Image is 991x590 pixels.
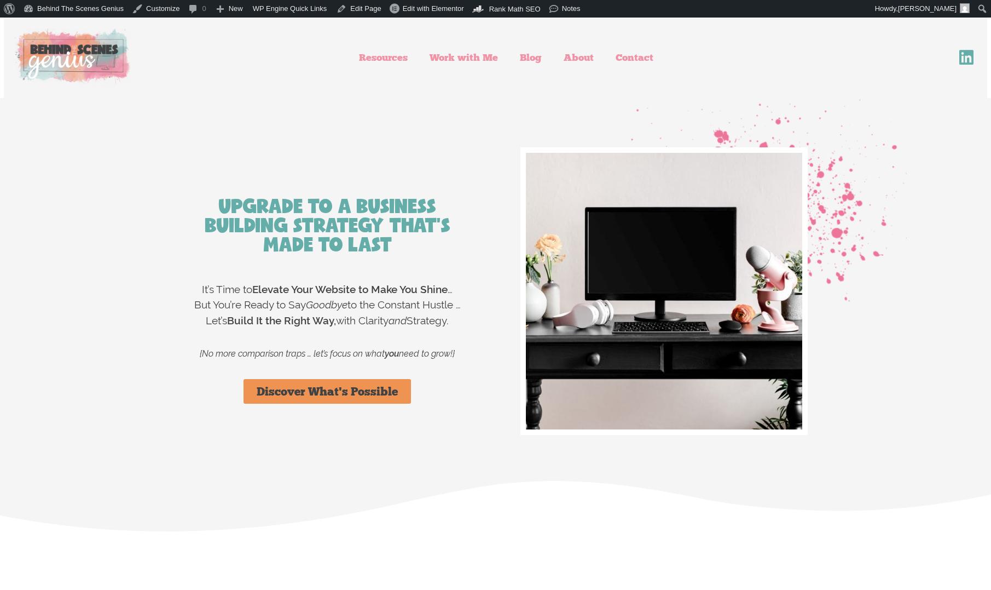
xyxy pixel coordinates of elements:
[152,45,861,70] nav: Menu
[189,197,466,254] h2: Upgrade to a Business Building Strategy That's Made to Last
[257,386,398,397] span: Discover What's Possible
[227,314,336,326] strong: Build It the Right Way,
[252,283,448,295] strong: Elevate Your Website to Make You Shine
[403,4,464,13] span: Edit with Elementor
[489,5,541,13] span: Rank Math SEO
[306,299,347,311] span: Goodbye
[244,379,411,404] a: Discover What's Possible
[419,45,509,70] a: Work with Me
[399,348,455,359] span: need to grow!}
[605,45,664,70] a: Contact
[385,348,399,359] b: you
[407,314,449,326] span: Strategy.
[389,314,407,326] span: and
[348,45,419,70] a: Resources
[509,45,553,70] a: Blog
[194,283,453,311] span: It’s Time to … But You’re Ready to Say
[553,45,605,70] a: About
[200,348,385,359] span: {No more comparison traps … let’s focus on what
[898,4,957,13] span: [PERSON_NAME]
[206,299,461,326] span: to the Constant Hustle … Let’s with Clarity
